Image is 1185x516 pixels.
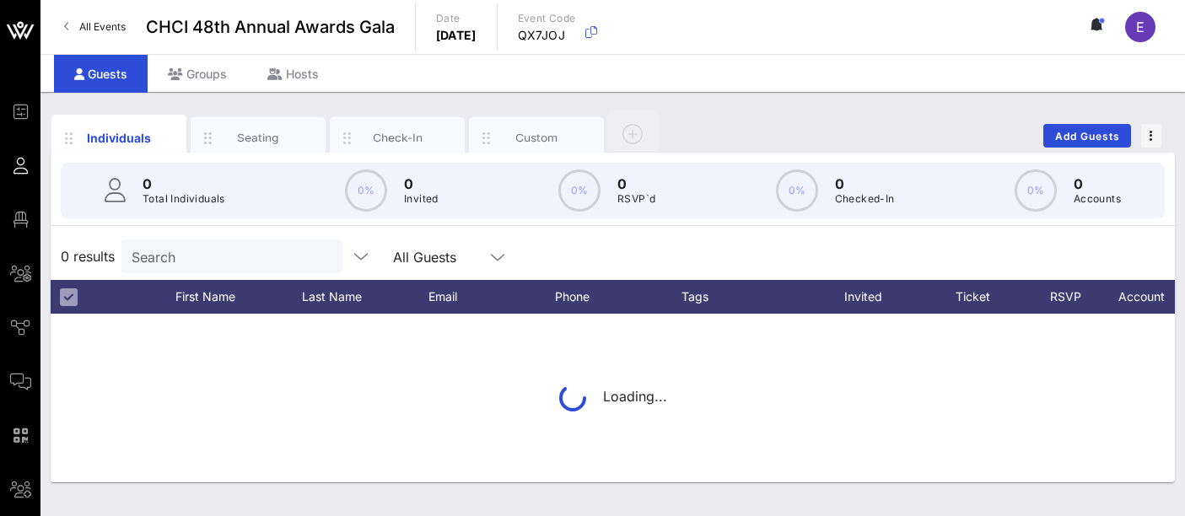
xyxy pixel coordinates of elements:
p: Checked-In [835,191,895,207]
span: CHCI 48th Annual Awards Gala [146,14,395,40]
span: Add Guests [1054,130,1121,142]
p: Event Code [518,10,576,27]
div: Tags [681,280,825,314]
p: [DATE] [436,27,477,44]
p: RSVP`d [617,191,655,207]
div: RSVP [1044,280,1103,314]
button: Add Guests [1043,124,1131,148]
div: Groups [148,55,247,93]
p: QX7JOJ [518,27,576,44]
a: All Events [54,13,136,40]
p: 0 [1074,174,1121,194]
div: All Guests [383,239,518,273]
div: All Guests [393,250,456,265]
span: 0 results [61,246,115,266]
div: First Name [175,280,302,314]
p: Total Individuals [143,191,225,207]
div: Phone [555,280,681,314]
p: 0 [143,174,225,194]
div: Check-In [360,130,435,146]
p: 0 [404,174,439,194]
div: Seating [221,130,296,146]
div: Individuals [82,129,157,147]
p: 0 [835,174,895,194]
div: Guests [54,55,148,93]
p: Invited [404,191,439,207]
p: Accounts [1074,191,1121,207]
span: All Events [79,20,126,33]
span: E [1136,19,1145,35]
div: Hosts [247,55,339,93]
div: Last Name [302,280,428,314]
div: Email [428,280,555,314]
div: Custom [499,130,574,146]
p: 0 [617,174,655,194]
div: Ticket [918,280,1044,314]
div: Loading... [559,384,667,411]
p: Date [436,10,477,27]
div: E [1125,12,1155,42]
div: Invited [825,280,918,314]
